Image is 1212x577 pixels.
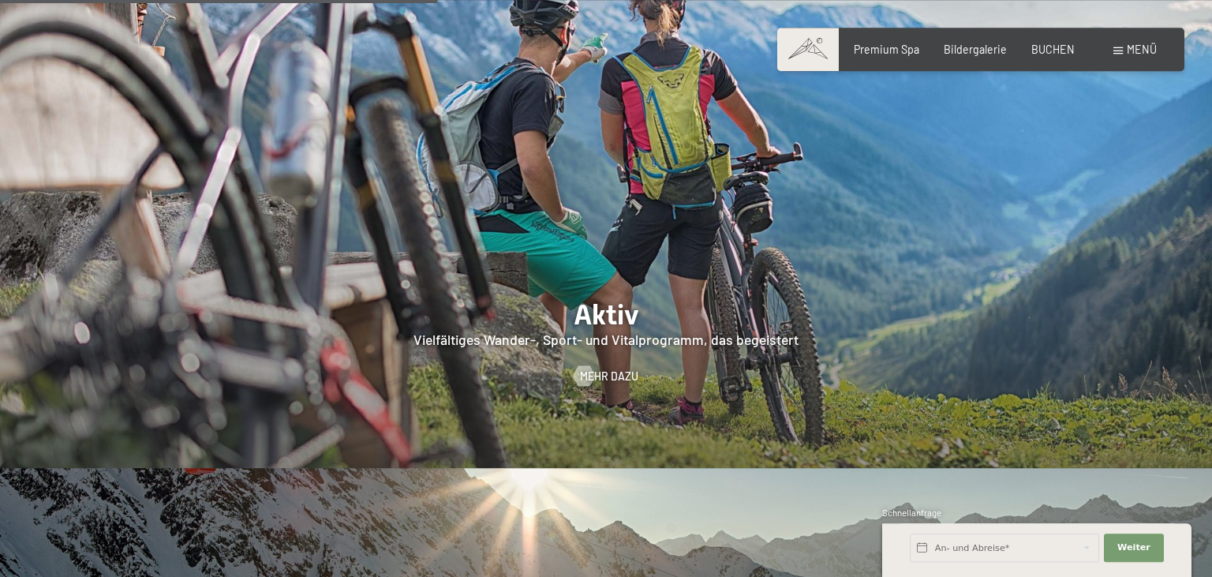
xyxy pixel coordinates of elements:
[1031,43,1075,56] a: BUCHEN
[1117,541,1150,554] span: Weiter
[574,369,639,384] a: Mehr dazu
[882,508,941,518] span: Schnellanfrage
[1127,43,1157,56] span: Menü
[944,43,1007,56] a: Bildergalerie
[580,369,638,384] span: Mehr dazu
[854,43,919,56] a: Premium Spa
[1104,534,1164,562] button: Weiter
